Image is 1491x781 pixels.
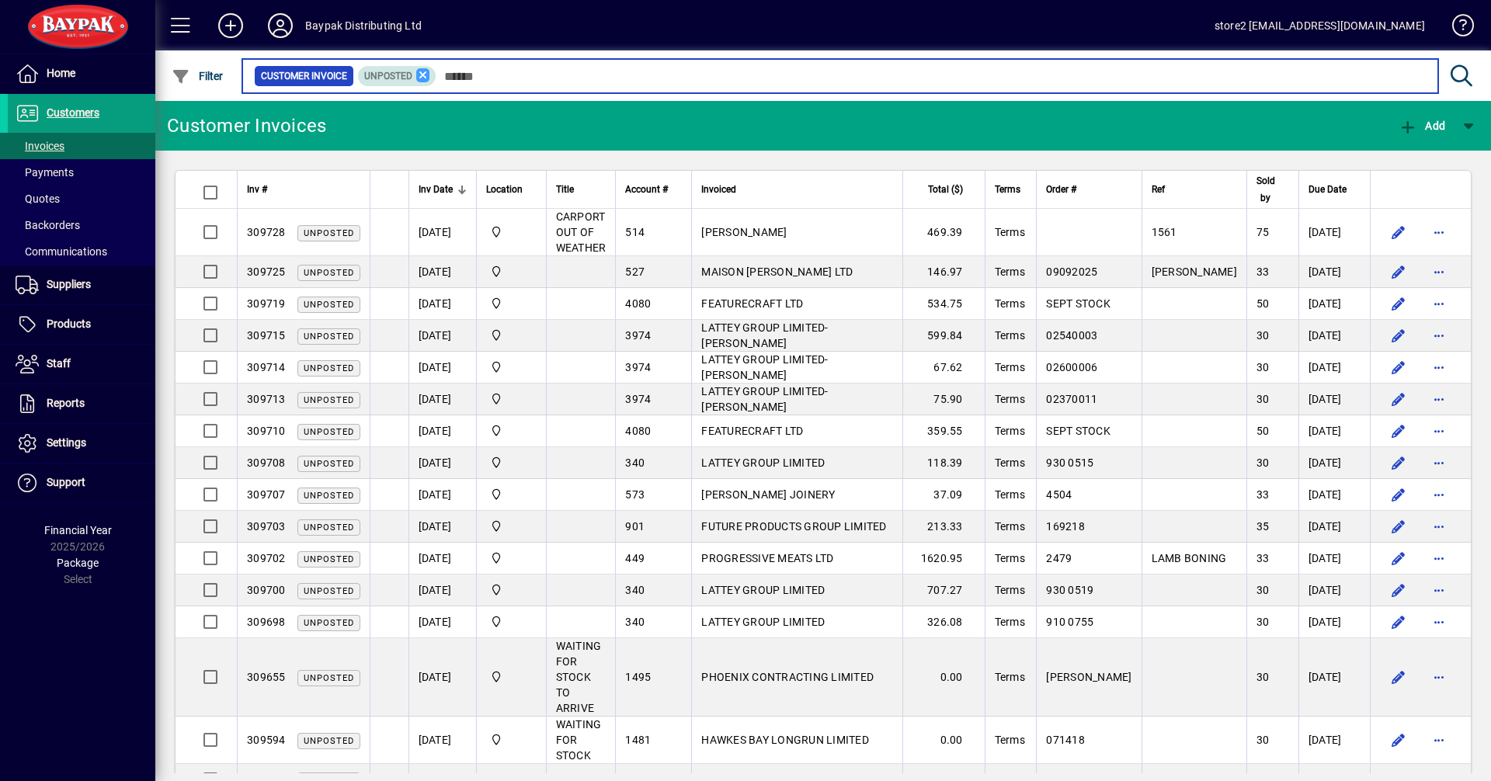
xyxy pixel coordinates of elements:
span: 3974 [625,329,651,342]
span: 30 [1256,456,1270,469]
span: Terms [995,584,1025,596]
button: More options [1427,355,1451,380]
td: [DATE] [408,415,476,447]
span: 3974 [625,361,651,373]
td: [DATE] [1298,717,1370,764]
span: Order # [1046,181,1076,198]
span: Invoices [16,140,64,152]
button: More options [1427,546,1451,571]
span: Terms [995,488,1025,501]
span: FEATURECRAFT LTD [701,297,803,310]
td: 118.39 [902,447,985,479]
a: Settings [8,424,155,463]
span: 02540003 [1046,329,1097,342]
span: Unposted [304,300,354,310]
span: Terms [995,393,1025,405]
td: [DATE] [1298,320,1370,352]
button: Edit [1386,609,1411,634]
span: 527 [625,266,645,278]
span: Quotes [16,193,60,205]
span: 309702 [247,552,286,564]
span: 4080 [625,297,651,310]
span: Settings [47,436,86,449]
button: More options [1427,291,1451,316]
a: Staff [8,345,155,384]
span: 309700 [247,584,286,596]
span: Baypak - Onekawa [486,486,537,503]
td: [DATE] [408,543,476,574]
span: 340 [625,616,645,628]
span: Unposted [304,522,354,533]
span: Terms [995,361,1025,373]
span: 1481 [625,734,651,746]
td: 0.00 [902,638,985,717]
span: FEATURECRAFT LTD [701,425,803,437]
button: More options [1427,323,1451,348]
div: Ref [1152,181,1237,198]
span: 30 [1256,329,1270,342]
button: Edit [1386,665,1411,689]
div: Account # [625,181,682,198]
span: 930 0515 [1046,456,1093,469]
span: 30 [1256,584,1270,596]
span: Terms [995,616,1025,628]
span: PROGRESSIVE MEATS LTD [701,552,833,564]
span: 33 [1256,488,1270,501]
span: LAMB BONING [1152,552,1227,564]
span: Unposted [304,268,354,278]
span: Baypak - Onekawa [486,454,537,471]
td: [DATE] [408,288,476,320]
span: WAITING FOR STOCK [556,718,602,762]
span: CARPORT OUT OF WEATHER [556,210,606,254]
a: Quotes [8,186,155,212]
span: Products [47,318,91,330]
span: Unposted [304,427,354,437]
div: Baypak Distributing Ltd [305,13,422,38]
span: Ref [1152,181,1165,198]
button: Edit [1386,355,1411,380]
span: Payments [16,166,74,179]
span: Staff [47,357,71,370]
span: Terms [995,181,1020,198]
mat-chip: Customer Invoice Status: Unposted [358,66,436,86]
span: Sold by [1256,172,1275,207]
span: Terms [995,671,1025,683]
span: Baypak - Onekawa [486,668,537,686]
span: Reports [47,397,85,409]
td: [DATE] [408,638,476,717]
td: [DATE] [1298,479,1370,511]
td: 534.75 [902,288,985,320]
span: Baypak - Onekawa [486,422,537,439]
span: Unposted [304,586,354,596]
span: Baypak - Onekawa [486,263,537,280]
span: Terms [995,226,1025,238]
span: Unposted [304,331,354,342]
span: Terms [995,552,1025,564]
span: [PERSON_NAME] [701,226,787,238]
button: More options [1427,387,1451,411]
span: 1561 [1152,226,1177,238]
td: [DATE] [408,479,476,511]
span: Baypak - Onekawa [486,581,537,599]
div: Customer Invoices [167,113,326,138]
span: [PERSON_NAME] JOINERY [701,488,835,501]
span: 901 [625,520,645,533]
span: Package [57,557,99,569]
span: 4504 [1046,488,1072,501]
button: More options [1427,665,1451,689]
td: [DATE] [1298,447,1370,479]
span: Support [47,476,85,488]
a: Home [8,54,155,93]
button: Edit [1386,259,1411,284]
td: [DATE] [1298,543,1370,574]
span: Terms [995,297,1025,310]
span: 50 [1256,297,1270,310]
span: Terms [995,734,1025,746]
span: Total ($) [928,181,963,198]
a: Support [8,463,155,502]
button: Edit [1386,220,1411,245]
span: PHOENIX CONTRACTING LIMITED [701,671,874,683]
span: Due Date [1309,181,1347,198]
span: 309703 [247,520,286,533]
td: 326.08 [902,606,985,638]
